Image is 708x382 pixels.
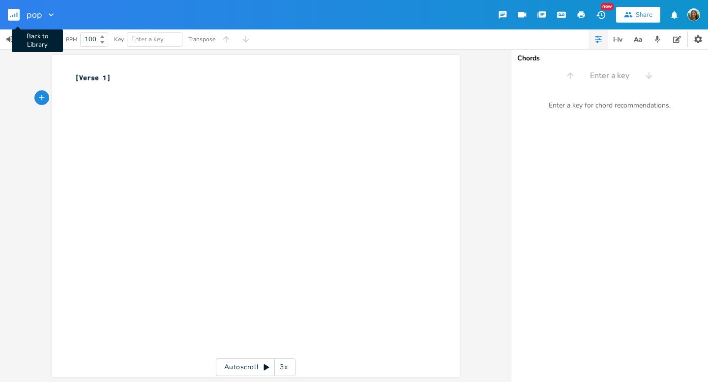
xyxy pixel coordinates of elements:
[517,55,702,62] div: Chords
[66,37,77,42] div: BPM
[75,73,111,82] span: [Verse 1]
[687,8,700,21] img: Olivia Burnette
[601,3,614,10] div: New
[114,36,124,42] div: Key
[590,70,629,82] span: Enter a key
[616,7,660,23] button: Share
[8,3,28,27] button: Back to Library
[511,95,708,116] div: Enter a key for chord recommendations.
[275,358,293,376] div: 3x
[591,6,611,24] button: New
[27,10,42,19] span: pop
[131,35,164,44] span: Enter a key
[636,10,652,19] div: Share
[188,36,215,42] div: Transpose
[216,358,295,376] div: Autoscroll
